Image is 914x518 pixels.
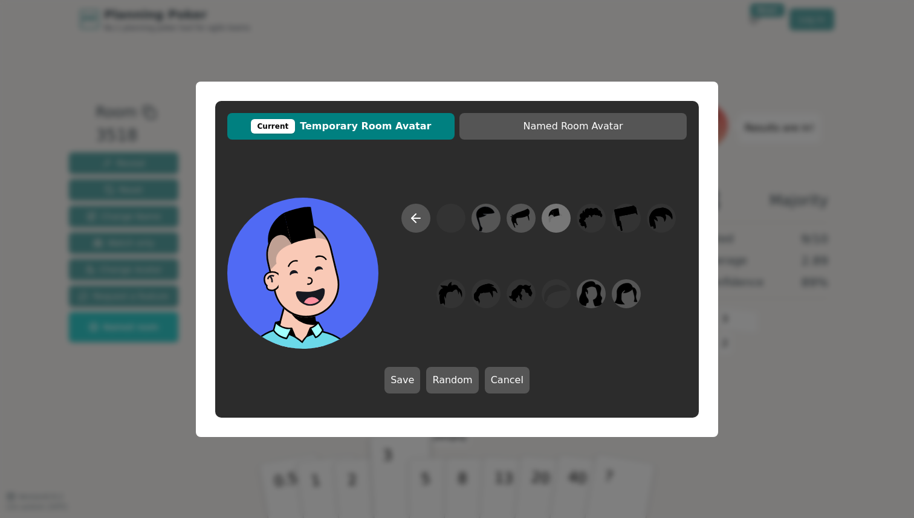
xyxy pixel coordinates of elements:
[233,119,449,134] span: Temporary Room Avatar
[227,113,455,140] button: CurrentTemporary Room Avatar
[251,119,296,134] div: Current
[485,367,530,393] button: Cancel
[384,367,420,393] button: Save
[459,113,687,140] button: Named Room Avatar
[426,367,478,393] button: Random
[465,119,681,134] span: Named Room Avatar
